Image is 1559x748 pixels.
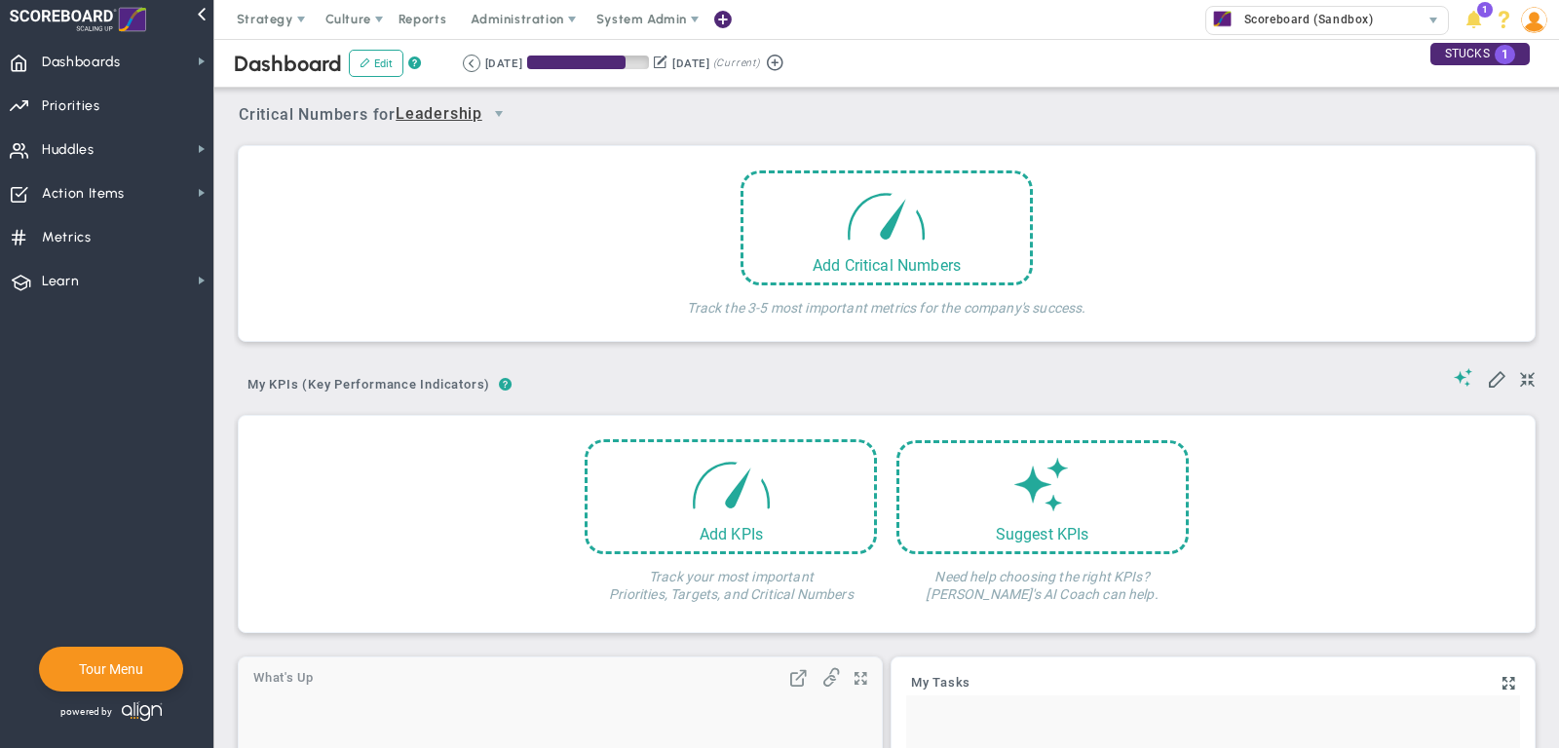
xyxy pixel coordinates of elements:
span: My Tasks [911,676,970,690]
div: Period Progress: 81% Day 73 of 90 with 17 remaining. [527,56,649,69]
span: Culture [325,12,371,26]
span: select [482,97,515,131]
span: Leadership [396,102,482,127]
button: Edit [349,50,403,77]
span: (Current) [713,55,760,72]
div: [DATE] [485,55,522,72]
h4: Track the 3-5 most important metrics for the company's success. [687,285,1085,317]
span: Suggestions (AI Feature) [1454,368,1473,387]
a: My Tasks [911,676,970,692]
span: Action Items [42,173,125,214]
span: select [1420,7,1448,34]
span: System Admin [596,12,687,26]
span: Priorities [42,86,100,127]
span: Strategy [237,12,293,26]
div: Add Critical Numbers [743,256,1030,275]
div: STUCKS [1430,43,1530,65]
button: Tour Menu [73,660,149,678]
span: Administration [471,12,563,26]
span: Critical Numbers for [239,97,520,133]
span: My KPIs (Key Performance Indicators) [239,369,499,400]
span: 1 [1495,45,1515,64]
h4: Need help choosing the right KPIs? [PERSON_NAME]'s AI Coach can help. [896,554,1189,603]
img: 193898.Person.photo [1521,7,1547,33]
span: 1 [1477,2,1493,18]
h4: Track your most important Priorities, Targets, and Critical Numbers [585,554,877,603]
span: Metrics [42,217,92,258]
button: Go to previous period [463,55,480,72]
span: Learn [42,261,79,302]
div: Powered by Align [39,696,247,727]
img: 33625.Company.photo [1210,7,1235,31]
div: Add KPIs [588,525,874,543]
span: Dashboard [234,51,342,77]
span: Scoreboard (Sandbox) [1235,7,1374,32]
span: Edit My KPIs [1487,368,1506,388]
div: [DATE] [672,55,709,72]
span: Huddles [42,130,95,170]
span: Dashboards [42,42,121,83]
button: My KPIs (Key Performance Indicators) [239,369,499,403]
div: Suggest KPIs [899,525,1186,543]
